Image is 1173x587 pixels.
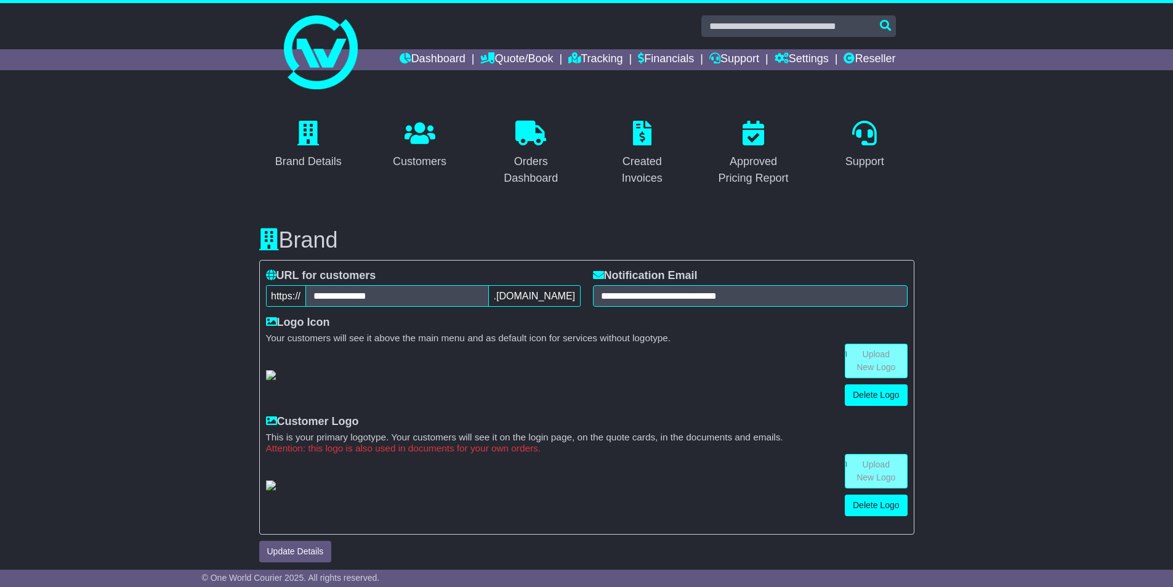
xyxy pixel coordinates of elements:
[400,49,466,70] a: Dashboard
[266,316,330,330] label: Logo Icon
[266,285,306,307] span: https://
[480,49,553,70] a: Quote/Book
[704,116,803,191] a: Approved Pricing Report
[393,153,446,170] div: Customers
[712,153,795,187] div: Approved Pricing Report
[845,344,908,378] a: Upload New Logo
[266,443,908,454] small: Attention: this logo is also used in documents for your own orders.
[568,49,623,70] a: Tracking
[266,370,276,380] img: GetResellerIconLogo
[490,153,573,187] div: Orders Dashboard
[837,116,892,174] a: Support
[259,541,332,562] button: Update Details
[266,415,359,429] label: Customer Logo
[202,573,380,583] span: © One World Courier 2025. All rights reserved.
[845,153,884,170] div: Support
[638,49,694,70] a: Financials
[593,116,692,191] a: Created Invoices
[266,432,908,443] small: This is your primary logotype. Your customers will see it on the login page, on the quote cards, ...
[266,333,908,344] small: Your customers will see it above the main menu and as default icon for services without logotype.
[845,495,908,516] a: Delete Logo
[482,116,581,191] a: Orders Dashboard
[709,49,759,70] a: Support
[266,269,376,283] label: URL for customers
[845,384,908,406] a: Delete Logo
[488,285,580,307] span: .[DOMAIN_NAME]
[844,49,895,70] a: Reseller
[275,153,342,170] div: Brand Details
[601,153,684,187] div: Created Invoices
[775,49,829,70] a: Settings
[259,228,914,253] h3: Brand
[845,454,908,488] a: Upload New Logo
[593,269,698,283] label: Notification Email
[266,480,276,490] img: GetCustomerLogo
